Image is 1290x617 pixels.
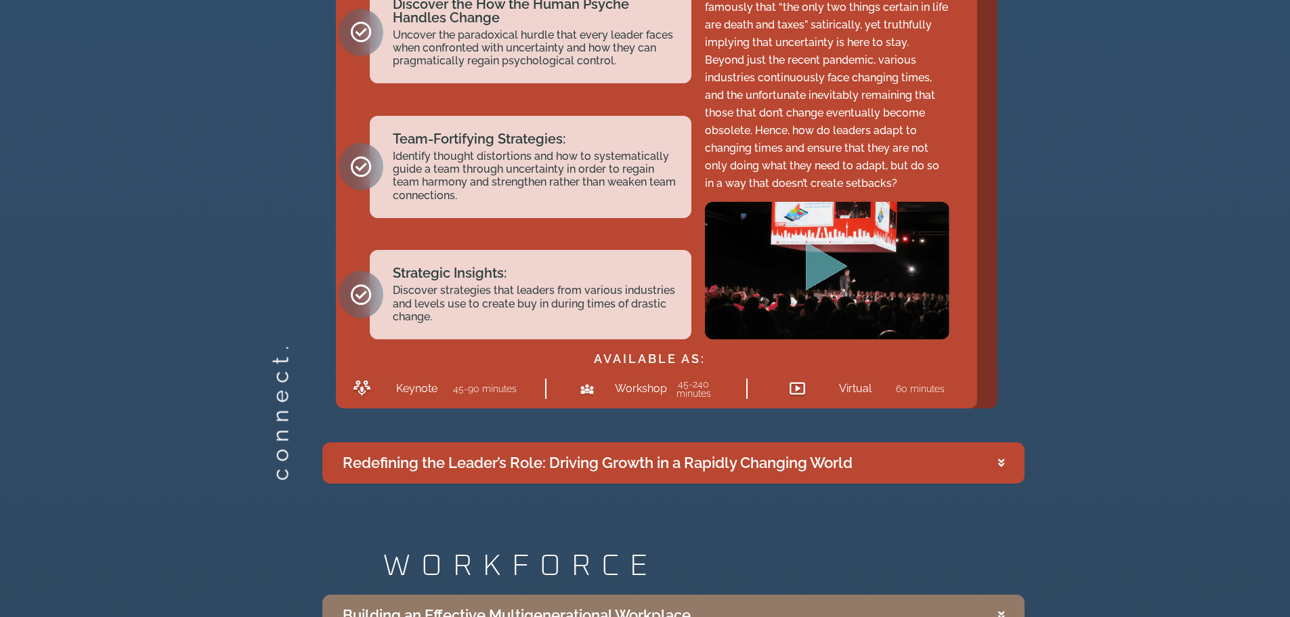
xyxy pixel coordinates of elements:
[343,353,957,365] h2: AVAILABLE AS:
[393,28,678,68] h2: Uncover the paradoxical hurdle that every leader faces when confronted with uncertainty and how t...
[453,384,517,393] h2: 45-90 minutes
[896,384,945,393] h2: 60 minutes
[322,442,1025,484] summary: Redefining the Leader’s Role: Driving Growth in a Rapidly Changing World
[396,383,437,394] h2: Keynote
[393,266,678,280] h2: Strategic Insights:
[393,132,678,146] h2: Team-Fortifying Strategies:
[393,150,678,202] h2: Identify thought distortions and how to systematically guide a team through uncertainty in order ...
[343,452,853,474] div: Redefining the Leader’s Role: Driving Growth in a Rapidly Changing World
[270,458,291,480] h2: connect.
[800,241,854,300] div: Play Video
[839,383,872,394] h2: Virtual
[393,284,678,323] h2: Discover strategies that leaders from various industries and levels use to create buy in during t...
[383,551,1025,581] h2: WORKFORCE
[615,383,654,394] h2: Workshop
[676,379,711,399] a: 45-240 minutes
